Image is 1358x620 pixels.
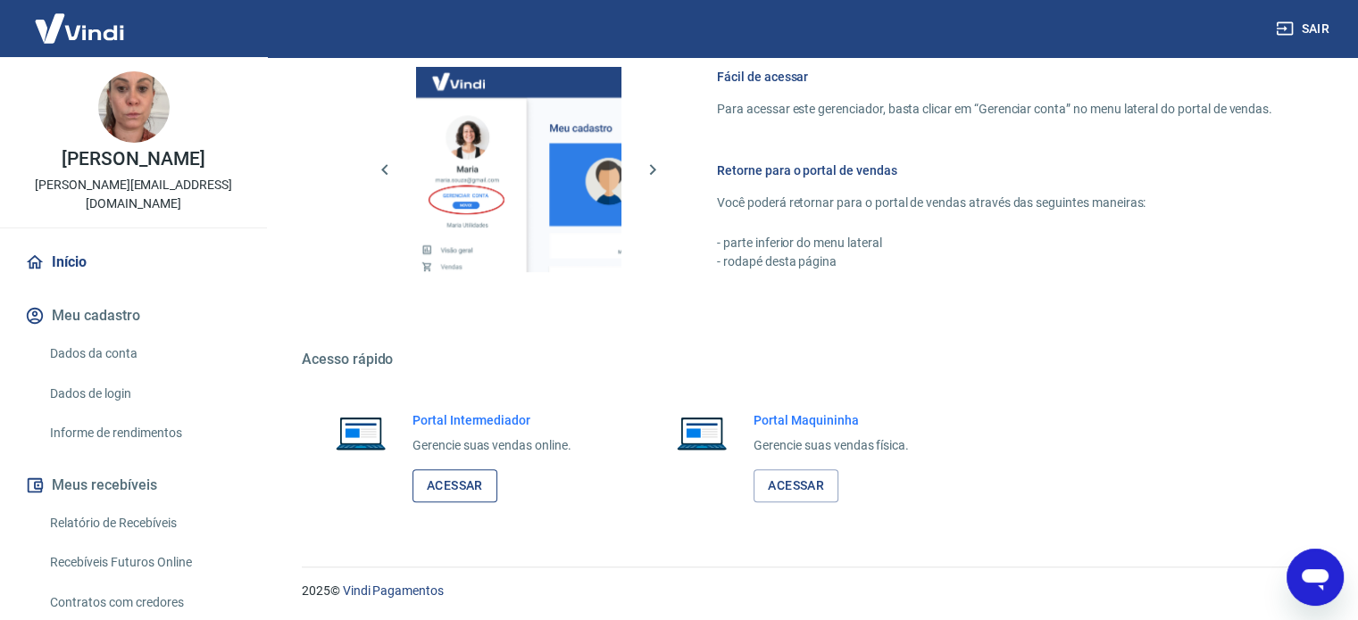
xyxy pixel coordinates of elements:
[1272,12,1337,45] button: Sair
[717,194,1272,212] p: Você poderá retornar para o portal de vendas através das seguintes maneiras:
[43,415,246,451] a: Informe de rendimentos
[302,351,1315,368] h5: Acesso rápido
[717,234,1272,252] p: - parte inferior do menu lateral
[43,335,246,372] a: Dados da conta
[754,411,909,429] h6: Portal Maquininha
[412,411,571,429] h6: Portal Intermediador
[343,583,444,598] a: Vindi Pagamentos
[323,411,398,454] img: Imagem de um notebook aberto
[14,176,253,213] p: [PERSON_NAME][EMAIL_ADDRESS][DOMAIN_NAME]
[1287,549,1344,606] iframe: Botão para abrir a janela de mensagens
[664,411,739,454] img: Imagem de um notebook aberto
[416,67,621,272] img: Imagem da dashboard mostrando o botão de gerenciar conta na sidebar no lado esquerdo
[62,150,204,169] p: [PERSON_NAME]
[717,68,1272,86] h6: Fácil de acessar
[754,436,909,455] p: Gerencie suas vendas física.
[717,252,1272,271] p: - rodapé desta página
[21,243,246,282] a: Início
[21,1,137,55] img: Vindi
[412,436,571,455] p: Gerencie suas vendas online.
[412,469,497,502] a: Acessar
[43,544,246,581] a: Recebíveis Futuros Online
[754,469,838,502] a: Acessar
[43,376,246,412] a: Dados de login
[98,71,170,143] img: 312393e4-877e-4ba9-a258-d3e983f454a1.jpeg
[43,505,246,541] a: Relatório de Recebíveis
[21,466,246,505] button: Meus recebíveis
[717,100,1272,119] p: Para acessar este gerenciador, basta clicar em “Gerenciar conta” no menu lateral do portal de ven...
[717,161,1272,179] h6: Retorne para o portal de vendas
[302,582,1315,600] p: 2025 ©
[21,296,246,335] button: Meu cadastro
